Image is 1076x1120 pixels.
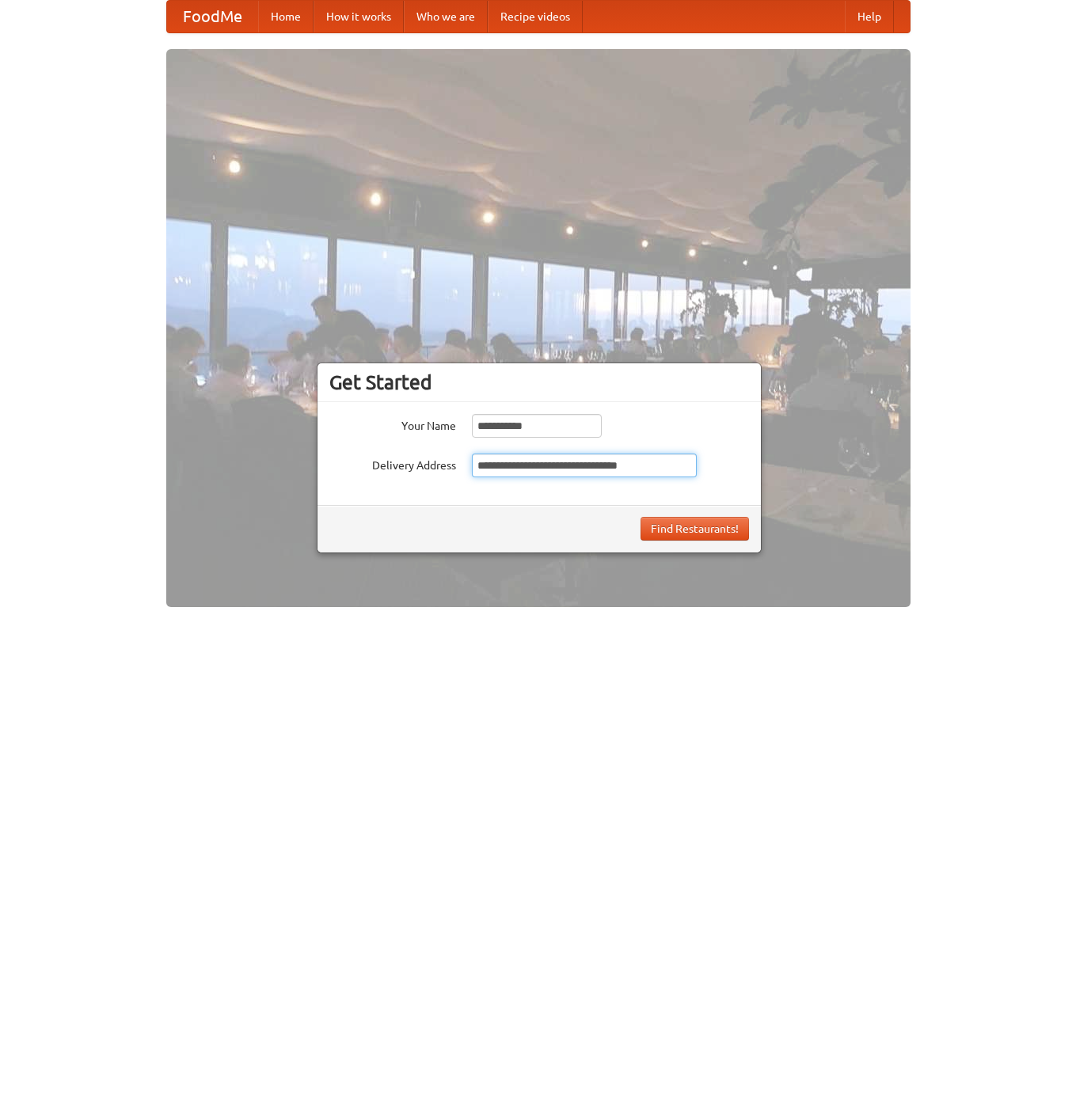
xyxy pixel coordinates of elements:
button: Find Restaurants! [641,517,749,541]
label: Delivery Address [329,454,456,473]
a: Help [845,1,894,32]
a: FoodMe [167,1,258,32]
h3: Get Started [329,370,749,394]
a: Who we are [404,1,488,32]
a: Home [258,1,314,32]
a: Recipe videos [488,1,583,32]
label: Your Name [329,414,456,434]
a: How it works [314,1,404,32]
